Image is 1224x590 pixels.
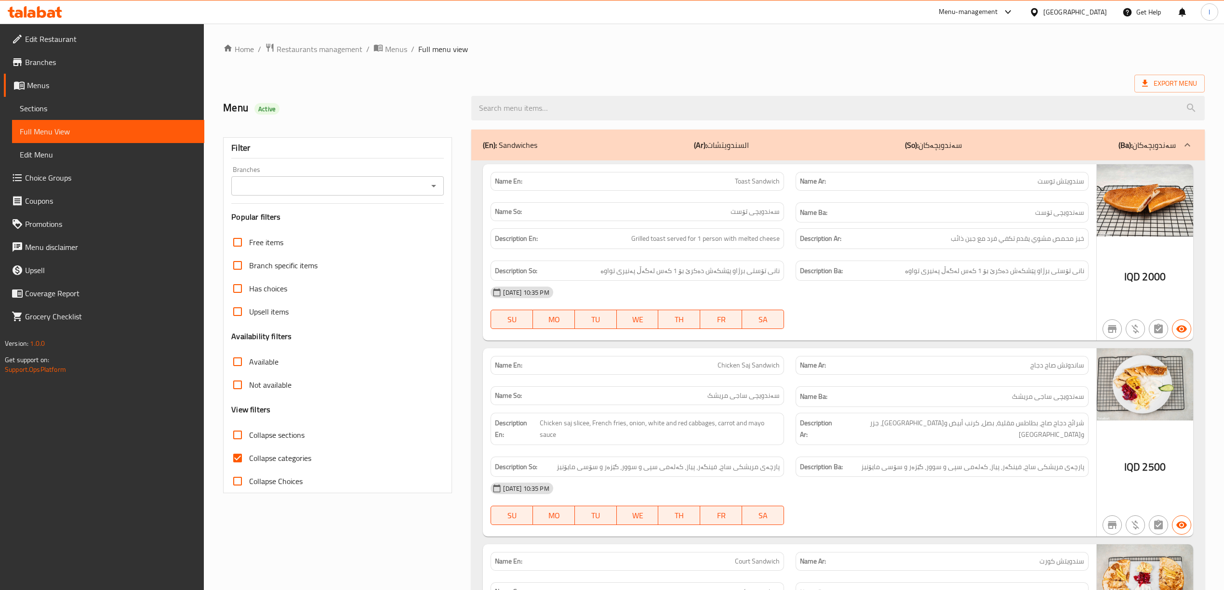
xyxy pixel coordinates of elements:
span: سندويتش كورت [1039,556,1084,566]
h3: Popular filters [231,211,444,223]
button: WE [617,506,659,525]
span: Menus [385,43,407,55]
span: Full menu view [418,43,468,55]
span: Collapse Choices [249,475,303,487]
li: / [258,43,261,55]
a: Menus [373,43,407,55]
a: Coupons [4,189,204,212]
span: IQD [1124,267,1140,286]
b: (En): [483,138,497,152]
span: Grocery Checklist [25,311,197,322]
span: TH [662,313,696,327]
a: Grocery Checklist [4,305,204,328]
span: Sections [20,103,197,114]
span: [DATE] 10:35 PM [499,288,553,297]
span: 2000 [1142,267,1166,286]
strong: Description Ar: [800,417,836,441]
a: Choice Groups [4,166,204,189]
strong: Description En: [495,233,538,245]
a: Sections [12,97,204,120]
button: Purchased item [1126,319,1145,339]
p: سەندویچەکان [1118,139,1176,151]
span: Edit Menu [20,149,197,160]
strong: Name En: [495,176,522,186]
span: TH [662,509,696,523]
a: Edit Restaurant [4,27,204,51]
strong: Name Ar: [800,556,826,566]
a: Full Menu View [12,120,204,143]
strong: Name So: [495,207,522,217]
span: Version: [5,337,28,350]
button: Available [1172,319,1191,339]
div: Active [254,103,279,115]
span: سندويتش توست [1038,176,1084,186]
span: Export Menu [1142,78,1197,90]
a: Upsell [4,259,204,282]
span: IQD [1124,458,1140,476]
img: Court_Cafe__RestChicken_S638935726658184095.jpg [1097,348,1193,420]
span: SU [495,509,529,523]
strong: Name Ar: [800,360,826,370]
button: MO [533,310,575,329]
span: 1.0.0 [30,337,45,350]
strong: Description So: [495,461,537,473]
span: Branches [25,56,197,68]
button: SA [742,310,784,329]
span: MO [537,509,571,523]
nav: breadcrumb [223,43,1205,55]
span: Restaurants management [277,43,362,55]
b: (Ar): [694,138,707,152]
input: search [471,96,1204,120]
span: SA [746,313,780,327]
h3: View filters [231,404,270,415]
span: Menu disclaimer [25,241,197,253]
a: Edit Menu [12,143,204,166]
h3: Availability filters [231,331,292,342]
span: FR [704,313,738,327]
span: Branch specific items [249,260,318,271]
span: شرائح دجاج صاج، بطاطس مقلية، بصل، كرنب أبيض وأحمر، جزر وصلصة مايونيز [838,417,1084,441]
span: MO [537,313,571,327]
a: Menu disclaimer [4,236,204,259]
span: l [1209,7,1210,17]
button: TU [575,506,617,525]
span: Menus [27,79,197,91]
span: سەندویچی ساجی مریشک [1012,391,1084,403]
span: Has choices [249,283,287,294]
button: SU [491,310,533,329]
span: Available [249,356,279,367]
strong: Name En: [495,360,522,370]
span: پارچەی مریشکی ساج، فینگەر، پیاز، کەلەمی سپی و سوور، گێزەر و سۆسی مایۆنیز [557,461,780,473]
span: FR [704,509,738,523]
strong: Name Ba: [800,391,827,403]
span: WE [621,313,655,327]
span: SA [746,509,780,523]
span: Active [254,105,279,114]
li: / [411,43,414,55]
span: TU [579,509,613,523]
span: سەندویچی ساجی مریشک [707,391,780,401]
button: SA [742,506,784,525]
div: [GEOGRAPHIC_DATA] [1043,7,1107,17]
div: Filter [231,138,444,158]
div: Menu-management [939,6,998,18]
strong: Name En: [495,556,522,566]
strong: Description So: [495,265,537,277]
span: Full Menu View [20,126,197,137]
a: Menus [4,74,204,97]
span: Export Menu [1134,75,1205,92]
button: WE [617,310,659,329]
span: Court Sandwich [735,556,780,566]
button: TU [575,310,617,329]
span: ساندوتش صاج دجاج [1030,360,1084,370]
div: (En): Sandwiches(Ar):السندويتشات(So):سەندویچەکان(Ba):سەندویچەکان [471,130,1204,160]
span: Promotions [25,218,197,230]
button: Available [1172,515,1191,535]
li: / [366,43,370,55]
strong: Description Ar: [800,233,841,245]
button: TH [658,506,700,525]
button: Purchased item [1126,515,1145,535]
a: Coverage Report [4,282,204,305]
a: Restaurants management [265,43,362,55]
button: Open [427,179,440,193]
